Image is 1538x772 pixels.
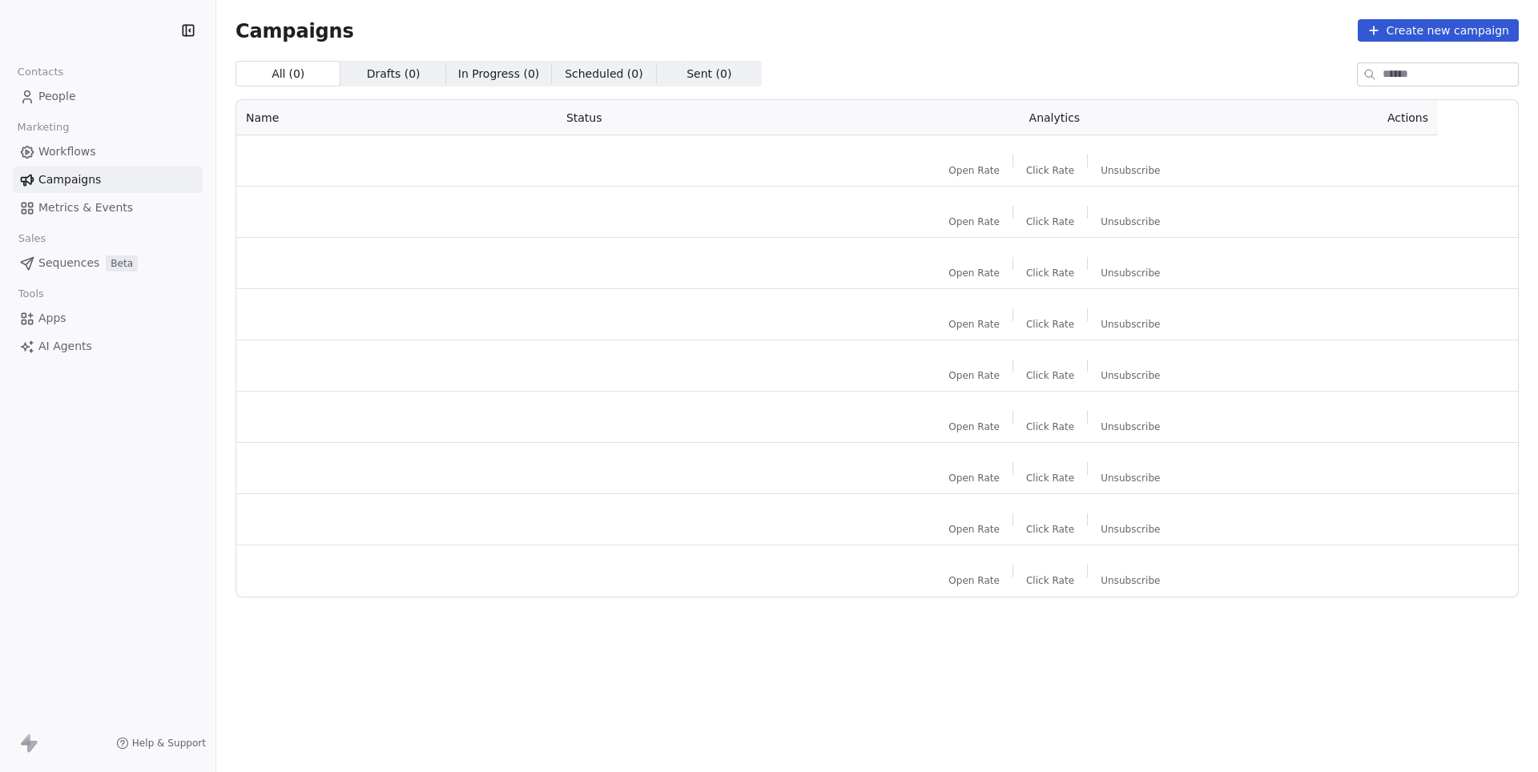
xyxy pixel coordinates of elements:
[458,66,540,82] span: In Progress ( 0 )
[11,227,53,251] span: Sales
[38,338,92,355] span: AI Agents
[1101,574,1160,587] span: Unsubscribe
[13,83,203,110] a: People
[1026,369,1074,382] span: Click Rate
[38,310,66,327] span: Apps
[948,164,1000,177] span: Open Rate
[13,167,203,193] a: Campaigns
[948,318,1000,331] span: Open Rate
[1101,164,1160,177] span: Unsubscribe
[686,66,731,82] span: Sent ( 0 )
[1026,472,1074,485] span: Click Rate
[13,250,203,276] a: SequencesBeta
[948,215,1000,228] span: Open Rate
[10,60,70,84] span: Contacts
[1026,420,1074,433] span: Click Rate
[1026,318,1074,331] span: Click Rate
[1101,523,1160,536] span: Unsubscribe
[948,523,1000,536] span: Open Rate
[1101,369,1160,382] span: Unsubscribe
[948,369,1000,382] span: Open Rate
[38,199,133,216] span: Metrics & Events
[1101,318,1160,331] span: Unsubscribe
[38,143,96,160] span: Workflows
[1101,420,1160,433] span: Unsubscribe
[11,282,50,306] span: Tools
[38,88,76,105] span: People
[38,171,101,188] span: Campaigns
[1101,215,1160,228] span: Unsubscribe
[557,100,848,135] th: Status
[1358,19,1519,42] button: Create new campaign
[13,195,203,221] a: Metrics & Events
[1261,100,1438,135] th: Actions
[1101,472,1160,485] span: Unsubscribe
[948,574,1000,587] span: Open Rate
[948,267,1000,279] span: Open Rate
[1026,523,1074,536] span: Click Rate
[116,737,206,750] a: Help & Support
[1026,215,1074,228] span: Click Rate
[13,305,203,332] a: Apps
[1101,267,1160,279] span: Unsubscribe
[132,737,206,750] span: Help & Support
[948,472,1000,485] span: Open Rate
[948,420,1000,433] span: Open Rate
[236,19,354,42] span: Campaigns
[106,255,138,271] span: Beta
[565,66,643,82] span: Scheduled ( 0 )
[1026,164,1074,177] span: Click Rate
[848,100,1261,135] th: Analytics
[367,66,421,82] span: Drafts ( 0 )
[1026,267,1074,279] span: Click Rate
[13,333,203,360] a: AI Agents
[1026,574,1074,587] span: Click Rate
[236,100,557,135] th: Name
[38,255,99,271] span: Sequences
[10,115,76,139] span: Marketing
[13,139,203,165] a: Workflows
